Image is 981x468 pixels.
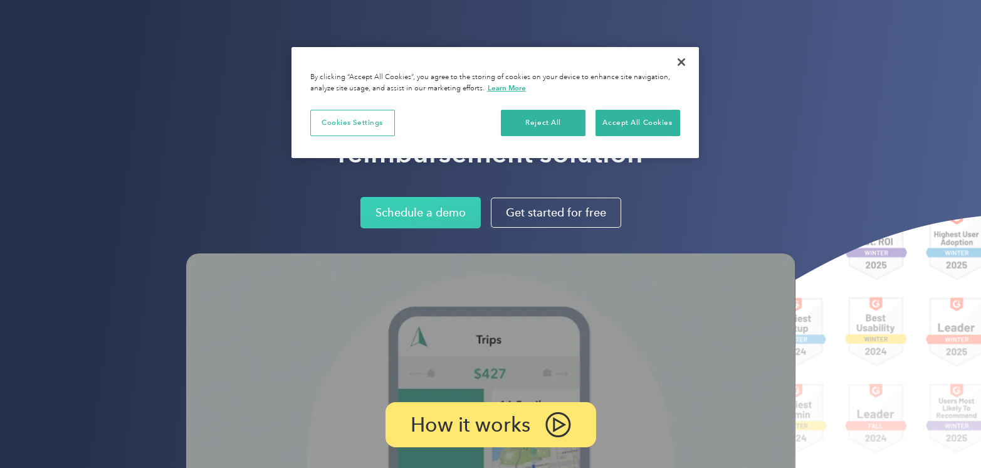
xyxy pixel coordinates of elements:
[310,72,680,94] div: By clicking “Accept All Cookies”, you agree to the storing of cookies on your device to enhance s...
[291,47,699,158] div: Cookie banner
[310,110,395,136] button: Cookies Settings
[491,198,621,228] a: Get started for free
[668,48,695,76] button: Close
[291,47,699,158] div: Privacy
[488,83,526,92] a: More information about your privacy, opens in a new tab
[411,416,530,433] p: How it works
[501,110,585,136] button: Reject All
[595,110,680,136] button: Accept All Cookies
[360,197,481,228] a: Schedule a demo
